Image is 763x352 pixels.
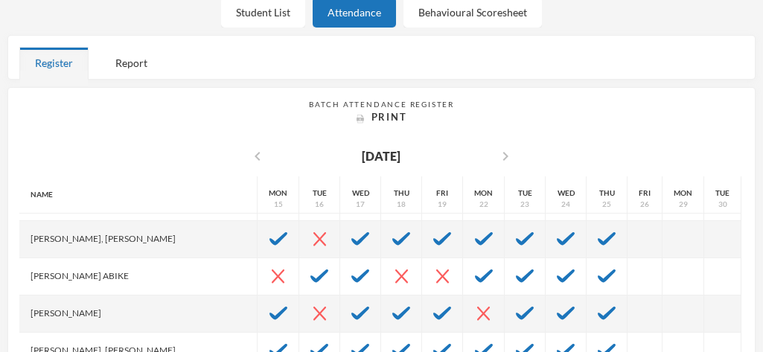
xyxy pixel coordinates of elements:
div: Thu [394,188,409,199]
div: Register [19,47,89,79]
div: 15 [274,199,283,210]
i: chevron_left [249,147,266,165]
span: Print [371,111,407,123]
div: Tue [518,188,532,199]
div: Mon [674,188,692,199]
div: [PERSON_NAME] Abike [19,258,258,295]
div: 30 [718,199,727,210]
div: 19 [438,199,447,210]
span: Batch Attendance Register [309,100,454,109]
div: 26 [640,199,649,210]
div: Report [100,47,163,79]
div: Mon [474,188,493,199]
div: [PERSON_NAME], [PERSON_NAME] [19,221,258,258]
div: 18 [397,199,406,210]
div: Thu [599,188,615,199]
div: Mon [269,188,287,199]
div: Tue [715,188,730,199]
div: 25 [602,199,611,210]
div: 24 [561,199,570,210]
div: 16 [315,199,324,210]
div: [PERSON_NAME] [19,295,258,333]
div: 22 [479,199,488,210]
div: Fri [639,188,651,199]
div: 29 [679,199,688,210]
div: Wed [352,188,369,199]
div: 23 [520,199,529,210]
div: Wed [558,188,575,199]
i: chevron_right [497,147,514,165]
div: 17 [356,199,365,210]
div: Fri [436,188,448,199]
div: [DATE] [362,147,400,165]
div: Tue [313,188,327,199]
div: Name [19,176,258,214]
